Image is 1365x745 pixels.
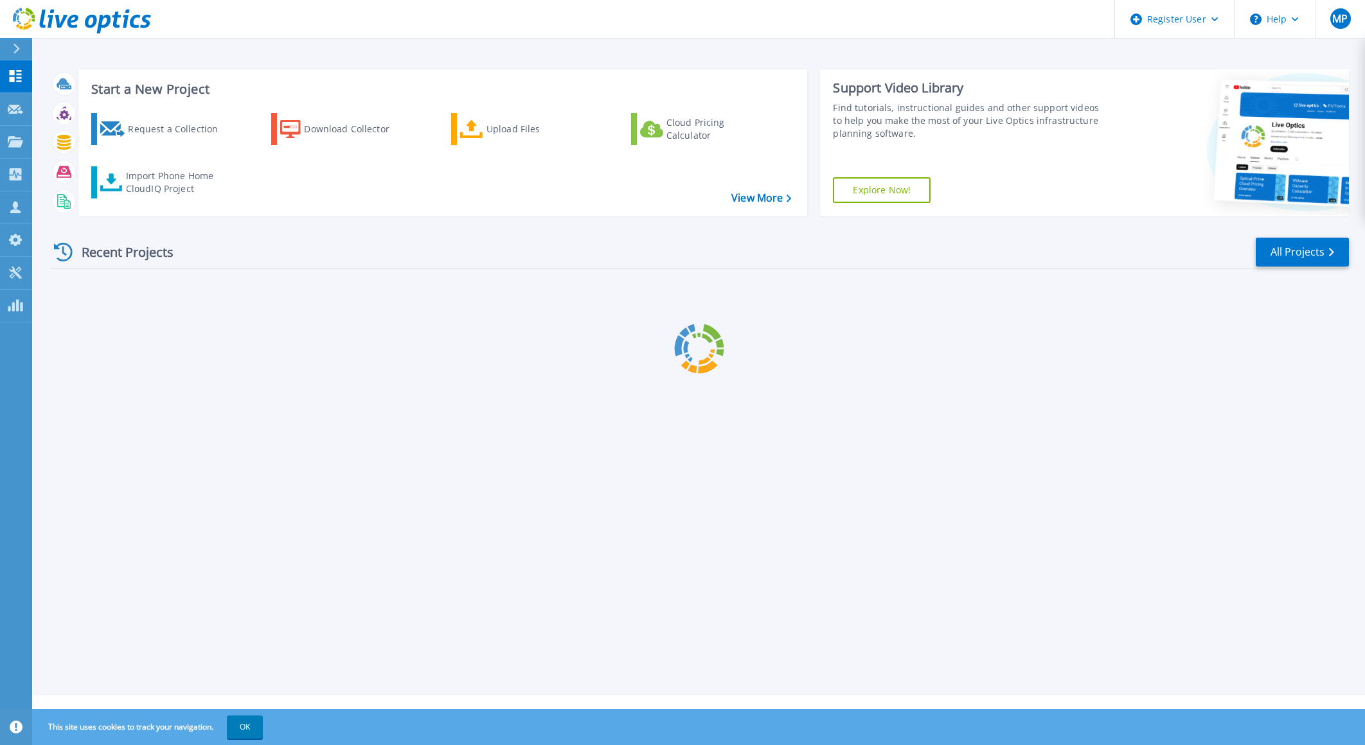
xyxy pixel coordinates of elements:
[1256,238,1349,267] a: All Projects
[304,116,407,142] div: Download Collector
[227,715,263,739] button: OK
[35,715,263,739] span: This site uses cookies to track your navigation.
[631,113,774,145] a: Cloud Pricing Calculator
[833,101,1104,140] div: Find tutorials, instructional guides and other support videos to help you make the most of your L...
[833,177,931,203] a: Explore Now!
[91,113,235,145] a: Request a Collection
[91,82,791,96] h3: Start a New Project
[666,116,769,142] div: Cloud Pricing Calculator
[271,113,415,145] a: Download Collector
[451,113,594,145] a: Upload Files
[128,116,231,142] div: Request a Collection
[731,192,791,204] a: View More
[486,116,589,142] div: Upload Files
[833,80,1104,96] div: Support Video Library
[49,236,191,268] div: Recent Projects
[1332,13,1348,24] span: MP
[126,170,226,195] div: Import Phone Home CloudIQ Project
